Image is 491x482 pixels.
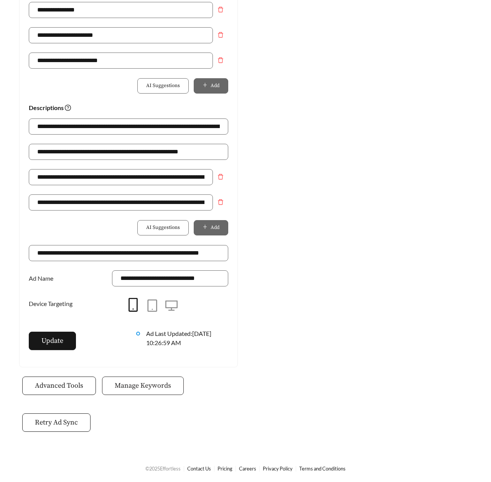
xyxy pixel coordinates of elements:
[146,299,158,312] span: tablet
[194,78,228,94] button: plusAdd
[29,296,76,312] label: Device Targeting
[165,299,178,312] span: desktop
[35,380,83,391] span: Advanced Tools
[124,296,143,315] button: mobile
[213,53,228,68] button: Remove field
[137,220,189,235] button: AI Suggestions
[137,78,189,94] button: AI Suggestions
[143,296,162,316] button: tablet
[145,466,181,472] span: © 2025 Effortless
[146,82,180,90] span: AI Suggestions
[194,220,228,235] button: plusAdd
[22,377,96,395] button: Advanced Tools
[213,194,228,210] button: Remove field
[213,2,228,17] button: Remove field
[146,224,180,232] span: AI Suggestions
[213,27,228,43] button: Remove field
[29,245,228,261] input: Website
[213,199,228,205] span: delete
[41,336,63,346] span: Update
[102,377,184,395] button: Manage Keywords
[263,466,293,472] a: Privacy Policy
[146,329,228,347] div: Ad Last Updated: [DATE] 10:26:59 AM
[162,296,181,316] button: desktop
[112,270,228,286] input: Ad Name
[213,169,228,184] button: Remove field
[213,174,228,180] span: delete
[239,466,256,472] a: Careers
[29,104,71,111] strong: Descriptions
[115,380,171,391] span: Manage Keywords
[213,32,228,38] span: delete
[299,466,346,472] a: Terms and Conditions
[213,7,228,13] span: delete
[22,413,91,432] button: Retry Ad Sync
[126,298,140,312] span: mobile
[65,105,71,111] span: question-circle
[217,466,232,472] a: Pricing
[29,332,76,350] button: Update
[213,57,228,63] span: delete
[187,466,211,472] a: Contact Us
[29,270,57,286] label: Ad Name
[35,417,78,428] span: Retry Ad Sync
